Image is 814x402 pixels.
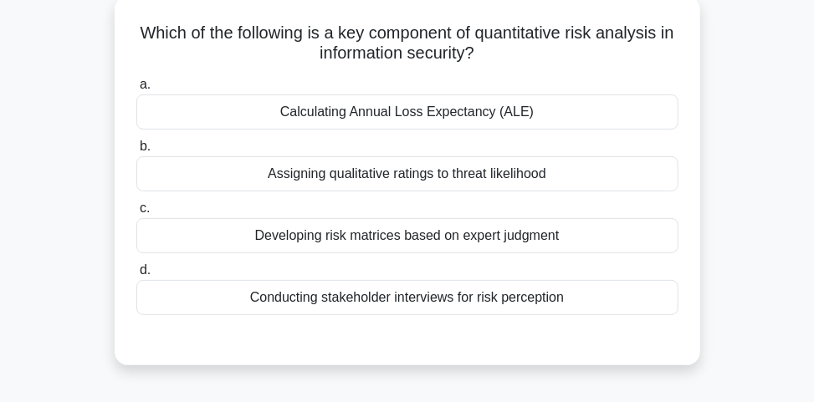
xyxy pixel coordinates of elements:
h5: Which of the following is a key component of quantitative risk analysis in information security? [135,23,680,64]
div: Developing risk matrices based on expert judgment [136,218,678,253]
span: a. [140,77,151,91]
span: d. [140,262,151,277]
div: Assigning qualitative ratings to threat likelihood [136,156,678,191]
span: b. [140,139,151,153]
div: Conducting stakeholder interviews for risk perception [136,280,678,315]
div: Calculating Annual Loss Expectancy (ALE) [136,94,678,130]
span: c. [140,201,150,215]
